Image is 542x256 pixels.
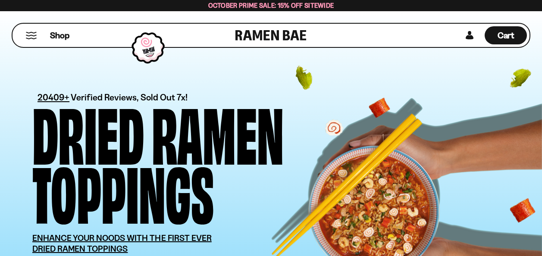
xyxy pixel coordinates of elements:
[50,30,69,41] span: Shop
[32,161,214,220] div: Toppings
[485,24,527,47] div: Cart
[32,102,144,161] div: Dried
[208,1,334,9] span: October Prime Sale: 15% off Sitewide
[25,32,37,39] button: Mobile Menu Trigger
[498,30,514,41] span: Cart
[152,102,284,161] div: Ramen
[50,26,69,44] a: Shop
[32,233,212,254] u: ENHANCE YOUR NOODS WITH THE FIRST EVER DRIED RAMEN TOPPINGS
